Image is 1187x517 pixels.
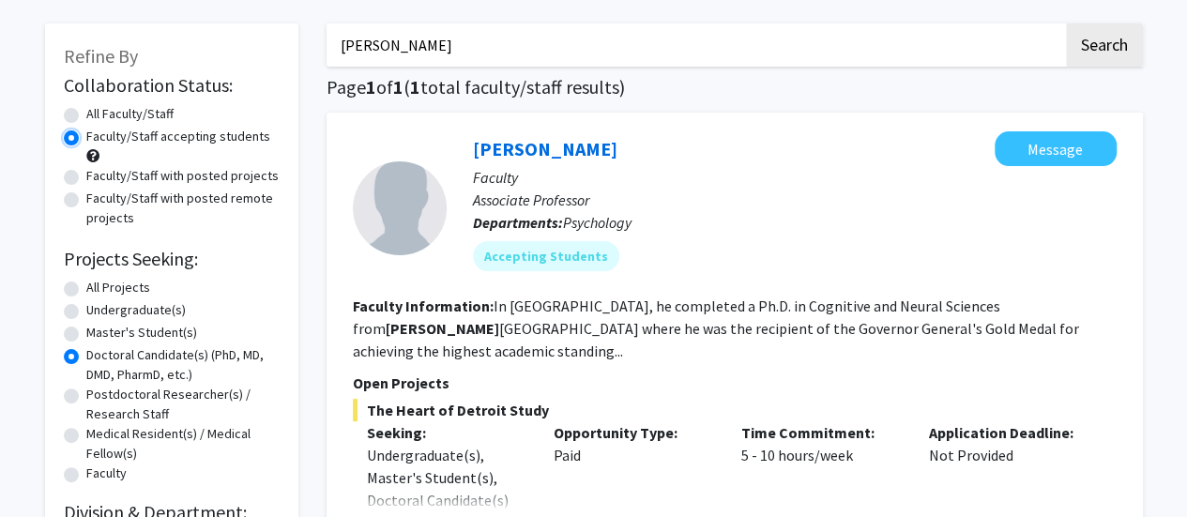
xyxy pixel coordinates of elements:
p: Faculty [473,166,1117,189]
label: All Projects [86,278,150,297]
span: Psychology [563,213,632,232]
fg-read-more: In [GEOGRAPHIC_DATA], he completed a Ph.D. in Cognitive and Neural Sciences from [GEOGRAPHIC_DATA... [353,297,1079,360]
button: Message Samuele Zilioli [995,131,1117,166]
span: Refine By [64,44,138,68]
p: Associate Professor [473,189,1117,211]
button: Search [1066,23,1143,67]
p: Time Commitment: [741,421,901,444]
b: Departments: [473,213,563,232]
label: Doctoral Candidate(s) (PhD, MD, DMD, PharmD, etc.) [86,345,280,385]
h2: Collaboration Status: [64,74,280,97]
label: Faculty [86,464,127,483]
label: Medical Resident(s) / Medical Fellow(s) [86,424,280,464]
label: Undergraduate(s) [86,300,186,320]
p: Opportunity Type: [554,421,713,444]
b: [PERSON_NAME] [386,319,499,338]
p: Open Projects [353,372,1117,394]
label: All Faculty/Staff [86,104,174,124]
iframe: Chat [14,433,80,503]
label: Faculty/Staff with posted remote projects [86,189,280,228]
p: Seeking: [367,421,526,444]
h1: Page of ( total faculty/staff results) [327,76,1143,99]
input: Search Keywords [327,23,1063,67]
span: 1 [410,75,420,99]
span: 1 [393,75,403,99]
p: Application Deadline: [929,421,1088,444]
h2: Projects Seeking: [64,248,280,270]
b: Faculty Information: [353,297,494,315]
label: Master's Student(s) [86,323,197,342]
span: The Heart of Detroit Study [353,399,1117,421]
label: Faculty/Staff with posted projects [86,166,279,186]
span: 1 [366,75,376,99]
a: [PERSON_NAME] [473,137,617,160]
label: Faculty/Staff accepting students [86,127,270,146]
label: Postdoctoral Researcher(s) / Research Staff [86,385,280,424]
mat-chip: Accepting Students [473,241,619,271]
